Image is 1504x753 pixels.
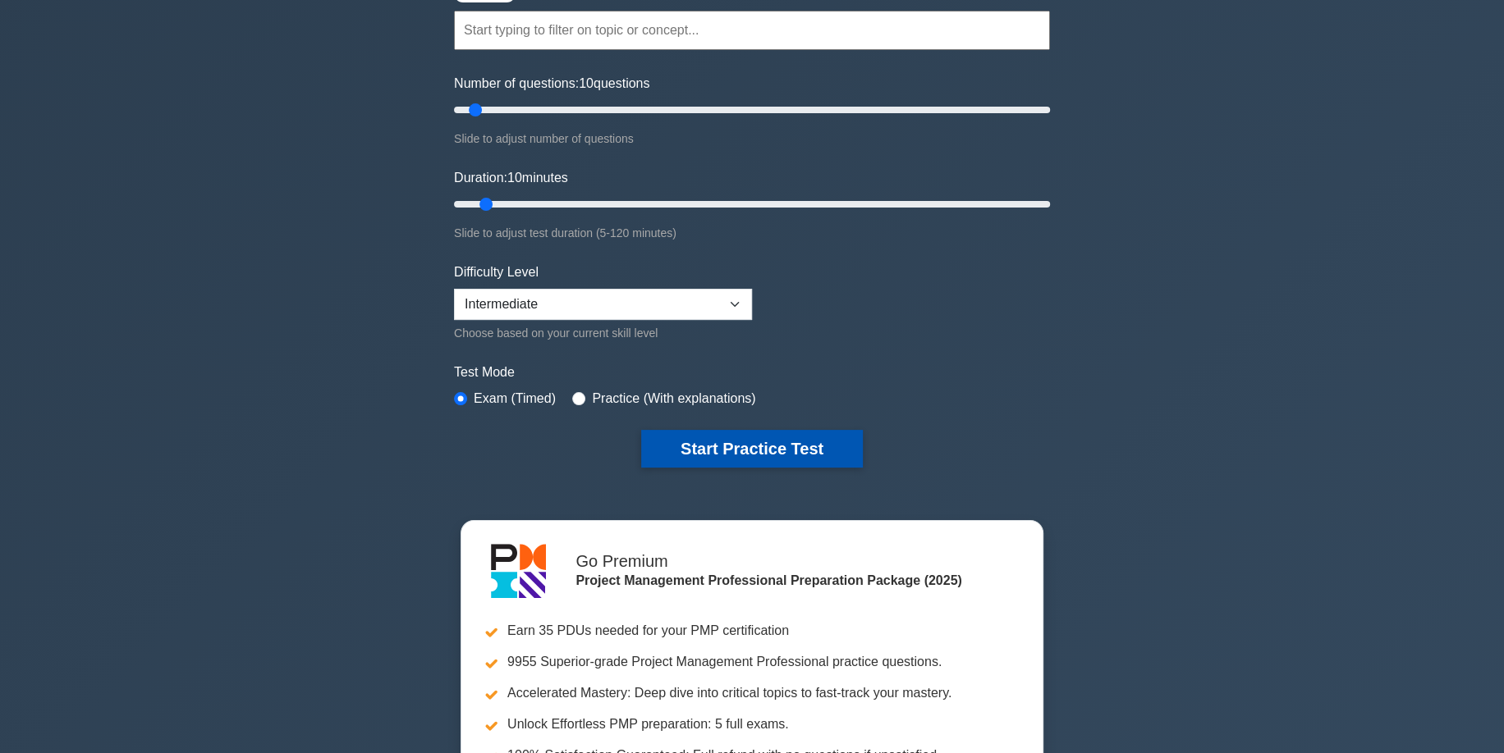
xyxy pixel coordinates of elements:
[579,76,594,90] span: 10
[507,171,522,185] span: 10
[454,168,568,188] label: Duration: minutes
[454,74,649,94] label: Number of questions: questions
[592,389,755,408] label: Practice (With explanations)
[454,223,1050,243] div: Slide to adjust test duration (5-120 minutes)
[454,11,1050,50] input: Start typing to filter on topic or concept...
[641,430,863,468] button: Start Practice Test
[454,262,539,282] label: Difficulty Level
[474,389,556,408] label: Exam (Timed)
[454,363,1050,382] label: Test Mode
[454,129,1050,148] div: Slide to adjust number of questions
[454,323,752,343] div: Choose based on your current skill level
